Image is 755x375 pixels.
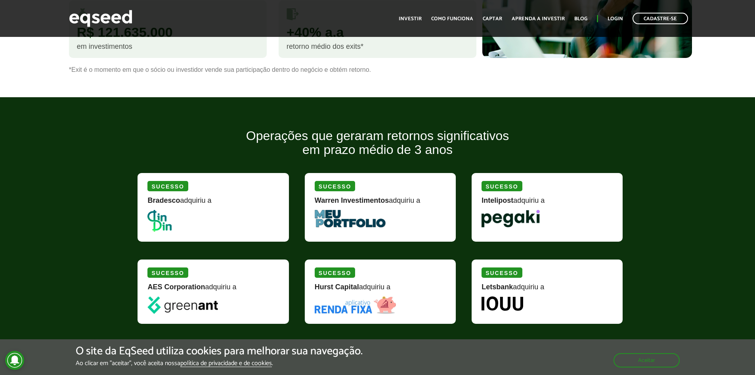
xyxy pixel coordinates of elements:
[482,197,613,210] div: adquiriu a
[614,353,680,367] button: Aceitar
[147,196,180,204] strong: Bradesco
[315,267,355,278] div: Sucesso
[483,16,502,21] a: Captar
[147,210,171,232] img: DinDin
[608,16,623,21] a: Login
[69,8,132,29] img: EqSeed
[574,16,587,21] a: Blog
[315,210,386,227] img: MeuPortfolio
[482,283,613,296] div: adquiriu a
[287,43,468,50] div: retorno médio dos exits*
[147,296,218,314] img: greenant
[76,360,363,367] p: Ao clicar em "aceitar", você aceita nossa .
[147,267,188,278] div: Sucesso
[287,25,468,39] div: +40% a.a
[147,283,279,296] div: adquiriu a
[315,196,389,204] strong: Warren Investimentos
[315,283,446,296] div: adquiriu a
[633,13,688,24] a: Cadastre-se
[315,283,359,291] strong: Hurst Capital
[512,16,565,21] a: Aprenda a investir
[315,181,355,191] div: Sucesso
[399,16,422,21] a: Investir
[147,181,188,191] div: Sucesso
[77,25,259,39] div: R$ 121.635.000
[482,267,522,278] div: Sucesso
[180,360,272,367] a: política de privacidade e de cookies
[77,43,259,50] div: em investimentos
[315,197,446,210] div: adquiriu a
[147,283,205,291] strong: AES Corporation
[315,296,396,314] img: Renda Fixa
[482,181,522,191] div: Sucesso
[482,210,540,227] img: Pegaki
[132,129,623,169] h2: Operações que geraram retornos significativos em prazo médio de 3 anos
[482,196,513,204] strong: Intelipost
[147,197,279,210] div: adquiriu a
[76,345,363,358] h5: O site da EqSeed utiliza cookies para melhorar sua navegação.
[431,16,473,21] a: Como funciona
[69,66,686,73] p: *Exit é o momento em que o sócio ou investidor vende sua participação dentro do negócio e obtém r...
[482,283,513,291] strong: Letsbank
[482,296,523,311] img: Iouu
